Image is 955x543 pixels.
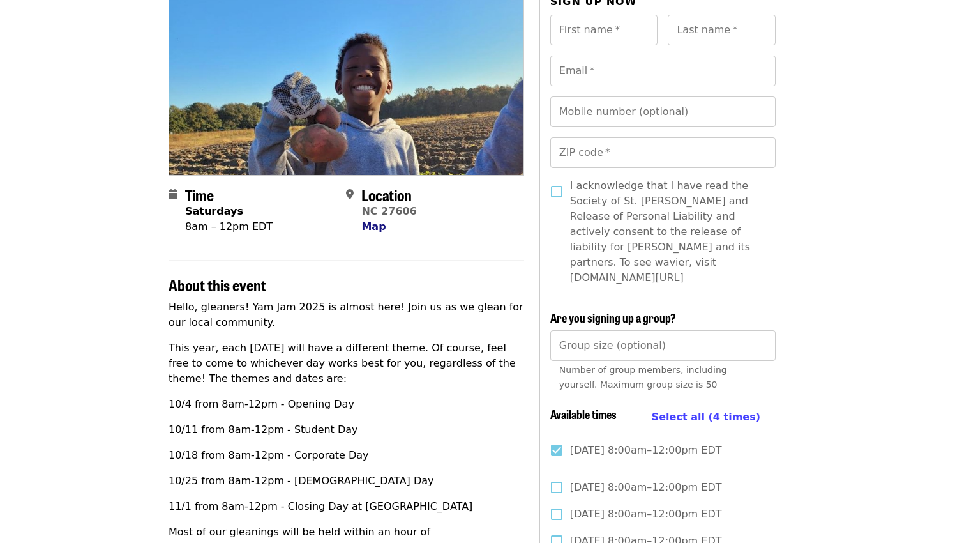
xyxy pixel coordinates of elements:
input: [object Object] [550,330,776,361]
input: ZIP code [550,137,776,168]
p: Hello, gleaners! Yam Jam 2025 is almost here! Join us as we glean for our local community. [169,300,524,330]
p: 10/25 from 8am-12pm - [DEMOGRAPHIC_DATA] Day [169,473,524,489]
i: map-marker-alt icon [346,188,354,201]
input: First name [550,15,658,45]
input: Email [550,56,776,86]
span: [DATE] 8:00am–12:00pm EDT [570,480,722,495]
input: Mobile number (optional) [550,96,776,127]
span: Are you signing up a group? [550,309,676,326]
span: Number of group members, including yourself. Maximum group size is 50 [559,365,727,390]
span: Location [361,183,412,206]
span: Map [361,220,386,233]
span: About this event [169,273,266,296]
span: Time [185,183,214,206]
span: [DATE] 8:00am–12:00pm EDT [570,507,722,522]
a: NC 27606 [361,205,416,217]
input: Last name [668,15,776,45]
div: 8am – 12pm EDT [185,219,273,234]
p: 10/4 from 8am-12pm - Opening Day [169,397,524,412]
strong: Saturdays [185,205,243,217]
p: 10/11 from 8am-12pm - Student Day [169,422,524,438]
button: Select all (4 times) [652,408,760,427]
span: Select all (4 times) [652,411,760,423]
span: I acknowledge that I have read the Society of St. [PERSON_NAME] and Release of Personal Liability... [570,178,765,286]
p: 10/18 from 8am-12pm - Corporate Day [169,448,524,463]
span: Available times [550,406,617,422]
p: 11/1 from 8am-12pm - Closing Day at [GEOGRAPHIC_DATA] [169,499,524,514]
span: [DATE] 8:00am–12:00pm EDT [570,443,722,458]
p: This year, each [DATE] will have a different theme. Of course, feel free to come to whichever day... [169,340,524,386]
button: Map [361,219,386,234]
i: calendar icon [169,188,177,201]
